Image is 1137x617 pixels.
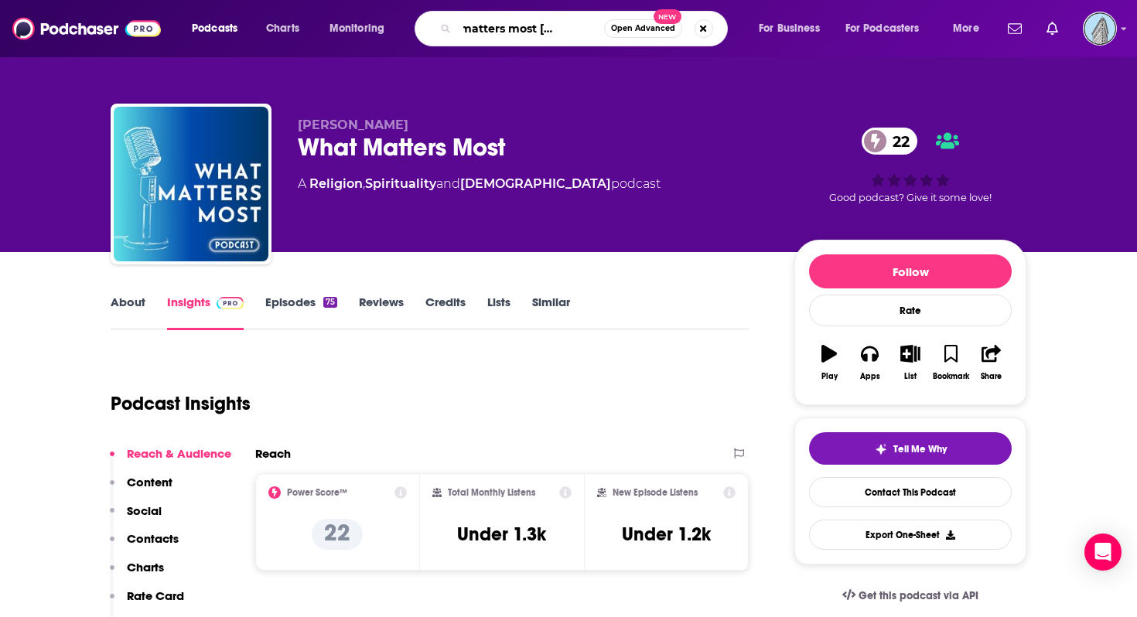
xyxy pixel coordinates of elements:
[457,16,604,41] input: Search podcasts, credits, & more...
[329,18,384,39] span: Monitoring
[830,577,991,615] a: Get this podcast via API
[877,128,917,155] span: 22
[893,443,947,455] span: Tell Me Why
[436,176,460,191] span: and
[111,295,145,330] a: About
[287,487,347,498] h2: Power Score™
[127,588,184,603] p: Rate Card
[12,14,161,43] img: Podchaser - Follow, Share and Rate Podcasts
[794,118,1026,213] div: 22Good podcast? Give it some love!
[181,16,258,41] button: open menu
[298,118,408,132] span: [PERSON_NAME]
[111,392,251,415] h1: Podcast Insights
[809,432,1012,465] button: tell me why sparkleTell Me Why
[845,18,920,39] span: For Podcasters
[748,16,839,41] button: open menu
[110,475,172,503] button: Content
[110,560,164,588] button: Charts
[127,531,179,546] p: Contacts
[654,9,681,24] span: New
[821,372,838,381] div: Play
[429,11,743,46] div: Search podcasts, credits, & more...
[425,295,466,330] a: Credits
[862,128,917,155] a: 22
[312,519,363,550] p: 22
[1084,533,1122,571] div: Open Intercom Messenger
[835,16,942,41] button: open menu
[532,295,570,330] a: Similar
[359,295,404,330] a: Reviews
[890,335,930,390] button: List
[110,446,231,475] button: Reach & Audience
[622,523,711,546] h3: Under 1.2k
[192,18,237,39] span: Podcasts
[448,487,535,498] h2: Total Monthly Listens
[256,16,309,41] a: Charts
[460,176,611,191] a: [DEMOGRAPHIC_DATA]
[933,372,969,381] div: Bookmark
[953,18,979,39] span: More
[363,176,365,191] span: ,
[110,531,179,560] button: Contacts
[298,175,661,193] div: A podcast
[127,475,172,489] p: Content
[127,560,164,574] p: Charts
[127,503,162,518] p: Social
[323,297,337,308] div: 75
[604,19,682,38] button: Open AdvancedNew
[217,297,244,309] img: Podchaser Pro
[875,443,887,455] img: tell me why sparkle
[110,588,184,617] button: Rate Card
[114,107,268,261] img: What Matters Most
[611,25,675,32] span: Open Advanced
[365,176,436,191] a: Spirituality
[255,446,291,461] h2: Reach
[457,523,546,546] h3: Under 1.3k
[809,295,1012,326] div: Rate
[829,192,992,203] span: Good podcast? Give it some love!
[809,254,1012,288] button: Follow
[981,372,1002,381] div: Share
[265,295,337,330] a: Episodes75
[930,335,971,390] button: Bookmark
[849,335,889,390] button: Apps
[266,18,299,39] span: Charts
[859,589,978,602] span: Get this podcast via API
[1083,12,1117,46] button: Show profile menu
[809,477,1012,507] a: Contact This Podcast
[1040,15,1064,42] a: Show notifications dropdown
[809,520,1012,550] button: Export One-Sheet
[127,446,231,461] p: Reach & Audience
[971,335,1012,390] button: Share
[1002,15,1028,42] a: Show notifications dropdown
[309,176,363,191] a: Religion
[487,295,510,330] a: Lists
[942,16,999,41] button: open menu
[809,335,849,390] button: Play
[110,503,162,532] button: Social
[904,372,917,381] div: List
[860,372,880,381] div: Apps
[759,18,820,39] span: For Business
[1083,12,1117,46] span: Logged in as FlatironBooks
[167,295,244,330] a: InsightsPodchaser Pro
[613,487,698,498] h2: New Episode Listens
[1083,12,1117,46] img: User Profile
[319,16,405,41] button: open menu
